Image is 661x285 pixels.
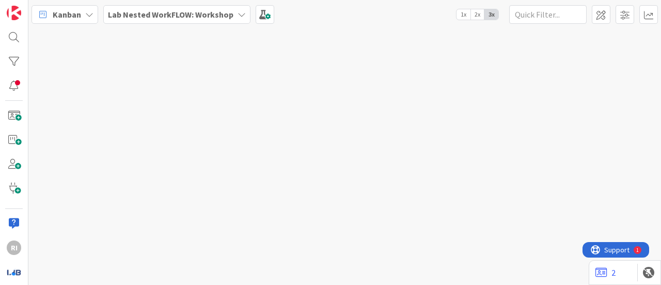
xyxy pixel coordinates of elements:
[22,2,47,14] span: Support
[509,5,587,24] input: Quick Filter...
[7,265,21,279] img: avatar
[7,6,21,20] img: Visit kanbanzone.com
[457,9,470,20] span: 1x
[53,8,81,21] span: Kanban
[595,266,616,279] a: 2
[484,9,498,20] span: 3x
[108,9,233,20] b: Lab Nested WorkFLOW: Workshop
[470,9,484,20] span: 2x
[54,4,56,12] div: 1
[7,241,21,255] div: RI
